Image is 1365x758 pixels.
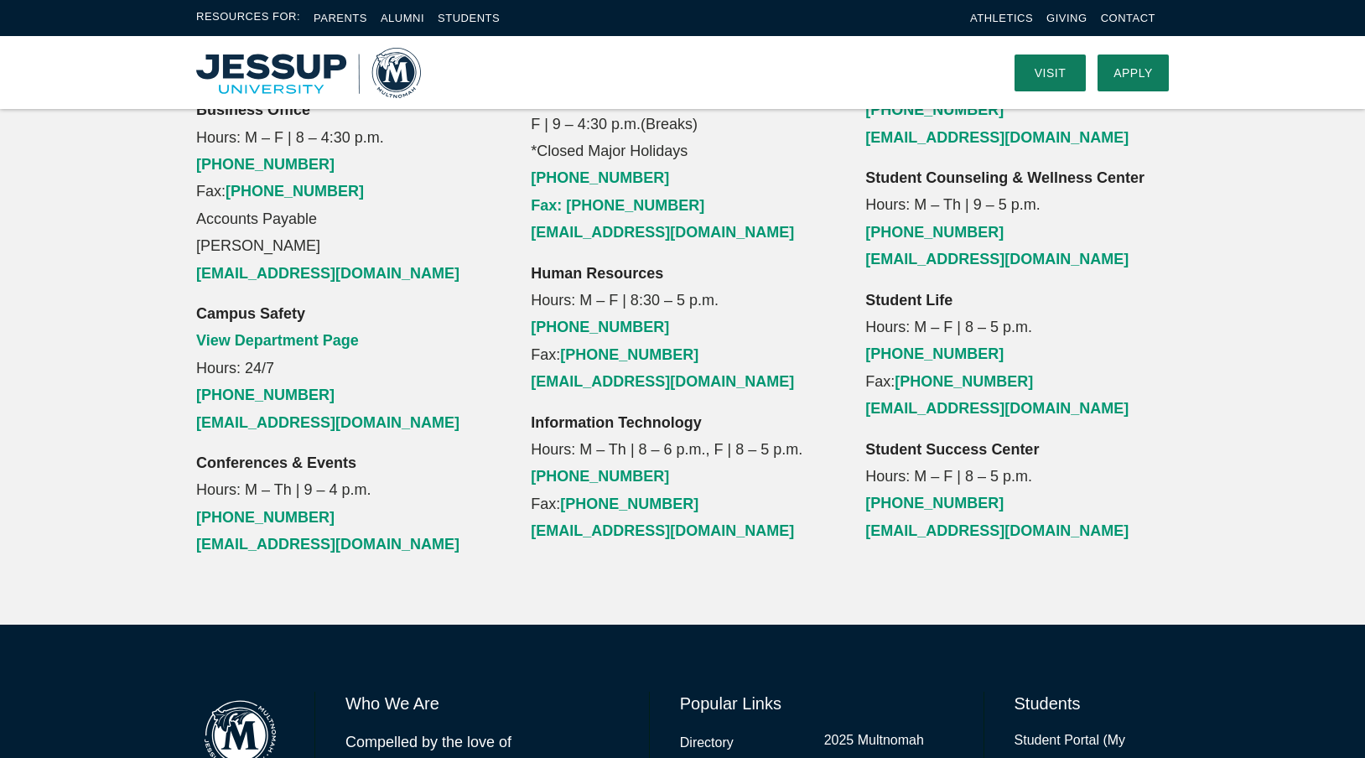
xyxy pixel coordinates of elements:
[531,169,669,186] a: [PHONE_NUMBER]
[1046,12,1087,24] a: Giving
[531,522,794,539] a: [EMAIL_ADDRESS][DOMAIN_NAME]
[196,536,459,553] a: [EMAIL_ADDRESS][DOMAIN_NAME]
[560,496,698,512] a: [PHONE_NUMBER]
[196,305,305,322] strong: Campus Safety
[865,441,1039,458] strong: Student Success Center
[196,332,359,349] a: View Department Page
[531,197,704,214] a: Fax: [PHONE_NUMBER]
[531,29,834,246] p: Hours: M – F | 8 – 5 p.m. (Regular) and M – F | 9 – 4:30 p.m.(Breaks) *Closed Major Holidays
[226,183,364,200] a: [PHONE_NUMBER]
[196,156,335,173] a: [PHONE_NUMBER]
[531,319,669,335] a: [PHONE_NUMBER]
[865,345,1004,362] a: [PHONE_NUMBER]
[345,692,619,715] h6: Who We Are
[531,468,669,485] a: [PHONE_NUMBER]
[1098,55,1169,91] a: Apply
[531,265,663,282] strong: Human Resources
[196,387,335,403] a: [PHONE_NUMBER]
[531,224,794,241] a: [EMAIL_ADDRESS][DOMAIN_NAME]
[865,224,1004,241] a: [PHONE_NUMBER]
[865,287,1169,423] p: Hours: M – F | 8 – 5 p.m. Fax:
[680,692,953,715] h6: Popular Links
[560,346,698,363] a: [PHONE_NUMBER]
[531,409,834,545] p: Hours: M – Th | 8 – 6 p.m., F | 8 – 5 p.m. Fax:
[196,48,421,98] a: Home
[314,12,367,24] a: Parents
[1015,55,1086,91] a: Visit
[865,522,1129,539] a: [EMAIL_ADDRESS][DOMAIN_NAME]
[531,414,702,431] strong: Information Technology
[1101,12,1155,24] a: Contact
[970,12,1033,24] a: Athletics
[196,48,421,98] img: Multnomah University Logo
[865,495,1004,511] a: [PHONE_NUMBER]
[865,251,1129,267] a: [EMAIL_ADDRESS][DOMAIN_NAME]
[531,373,794,390] a: [EMAIL_ADDRESS][DOMAIN_NAME]
[196,449,500,558] p: Hours: M – Th | 9 – 4 p.m.
[865,400,1129,417] a: [EMAIL_ADDRESS][DOMAIN_NAME]
[196,509,335,526] a: [PHONE_NUMBER]
[196,454,356,471] strong: Conferences & Events
[196,96,500,287] p: Hours: M – F | 8 – 4:30 p.m. Fax: Accounts Payable [PERSON_NAME]
[531,260,834,396] p: Hours: M – F | 8:30 – 5 p.m. Fax:
[865,292,952,309] strong: Student Life
[865,164,1169,273] p: Hours: M – Th | 9 – 5 p.m.
[381,12,424,24] a: Alumni
[865,436,1169,545] p: Hours: M – F | 8 – 5 p.m.
[865,169,1144,186] strong: Student Counseling & Wellness Center
[438,12,500,24] a: Students
[865,101,1004,118] a: [PHONE_NUMBER]
[895,373,1033,390] a: [PHONE_NUMBER]
[196,8,300,28] span: Resources For:
[196,101,310,118] strong: Business Office
[680,731,734,755] a: Directory
[196,300,500,436] p: Hours: 24/7
[865,129,1129,146] a: [EMAIL_ADDRESS][DOMAIN_NAME]
[196,265,459,282] a: [EMAIL_ADDRESS][DOMAIN_NAME]
[1015,692,1169,715] h6: Students
[196,414,459,431] a: [EMAIL_ADDRESS][DOMAIN_NAME]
